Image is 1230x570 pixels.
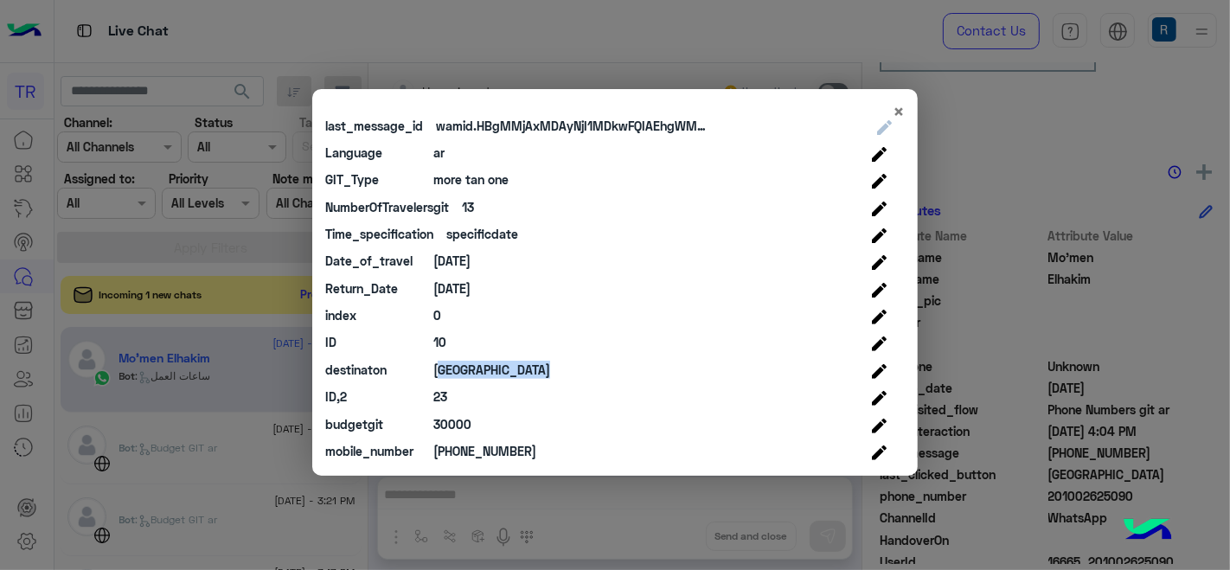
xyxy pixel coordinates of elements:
[433,144,445,162] div: ar
[433,361,550,379] div: [GEOGRAPHIC_DATA]
[433,415,471,433] div: 30000
[893,102,905,122] button: Close
[325,117,423,135] div: last_message_id
[433,387,447,406] div: 23
[433,170,509,189] div: more tan one
[446,225,518,243] div: specificdate
[325,225,433,243] div: Time_specification
[325,144,420,162] div: Language
[1118,501,1178,561] img: hulul-logo.png
[462,198,474,216] div: 13
[325,198,449,216] div: NumberOfTravelersgit
[433,333,446,351] div: 10
[433,442,536,460] div: [PHONE_NUMBER]
[325,252,420,270] div: Date_of_travel
[433,279,471,298] div: [DATE]
[325,306,420,324] div: index
[436,117,713,135] div: wamid.HBgMMjAxMDAyNjI1MDkwFQIAEhgWM0VCMDQ1RjlDNjBDMkZGOTk0M0RBMgA=
[325,279,420,298] div: Return_Date
[325,170,420,189] div: GIT_Type
[433,252,471,270] div: [DATE]
[325,333,420,351] div: ID
[325,387,420,406] div: ID,2
[893,99,905,123] span: ×
[433,306,441,324] div: 0
[325,361,420,379] div: destinaton
[325,442,420,460] div: mobile_number
[325,415,420,433] div: budgetgit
